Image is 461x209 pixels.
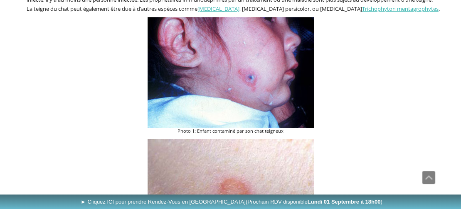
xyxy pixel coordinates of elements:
b: Lundi 01 Septembre à 18h00 [308,199,381,205]
a: Trichophyton mentagrophytes [362,5,439,12]
span: La teigne du chat peut également être due à d’autres espèces comme , [MEDICAL_DATA] persicolor, o... [27,5,440,12]
img: Photo 1: Enfant contaminé par son chat teigneux [148,17,314,128]
a: Défiler vers le haut [422,171,435,184]
span: (Prochain RDV disponible ) [246,199,382,205]
figcaption: Photo 1: Enfant contaminé par son chat teigneux [148,128,314,135]
span: ► Cliquez ICI pour prendre Rendez-Vous en [GEOGRAPHIC_DATA] [81,199,382,205]
a: [MEDICAL_DATA] [197,5,239,12]
span: Défiler vers le haut [422,171,435,184]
